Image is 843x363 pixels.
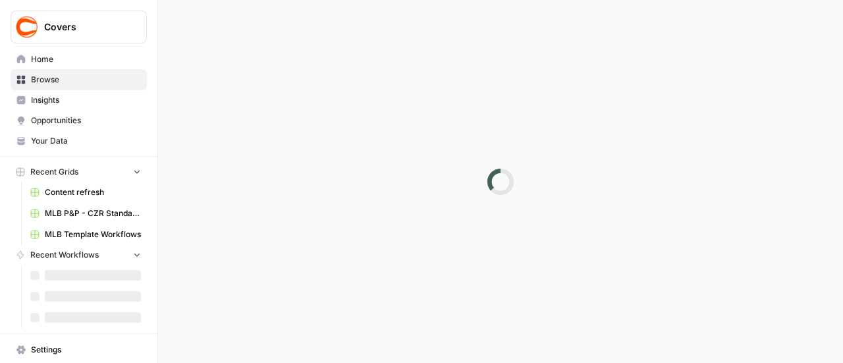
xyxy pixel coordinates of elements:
a: Home [11,49,147,70]
span: Covers [44,20,124,34]
span: MLB P&P - CZR Standard (Production) Grid [45,208,141,219]
a: Opportunities [11,110,147,131]
span: Settings [31,344,141,356]
span: Insights [31,94,141,106]
img: Covers Logo [15,15,39,39]
span: Recent Grids [30,166,78,178]
span: Browse [31,74,141,86]
a: Content refresh [24,182,147,203]
span: Home [31,53,141,65]
a: Browse [11,69,147,90]
a: Settings [11,339,147,360]
button: Recent Grids [11,162,147,182]
a: MLB Template Workflows [24,224,147,245]
span: MLB Template Workflows [45,229,141,240]
a: MLB P&P - CZR Standard (Production) Grid [24,203,147,224]
a: Insights [11,90,147,111]
a: Your Data [11,130,147,152]
span: Opportunities [31,115,141,126]
span: Recent Workflows [30,249,99,261]
button: Workspace: Covers [11,11,147,43]
span: Content refresh [45,186,141,198]
button: Recent Workflows [11,245,147,265]
span: Your Data [31,135,141,147]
